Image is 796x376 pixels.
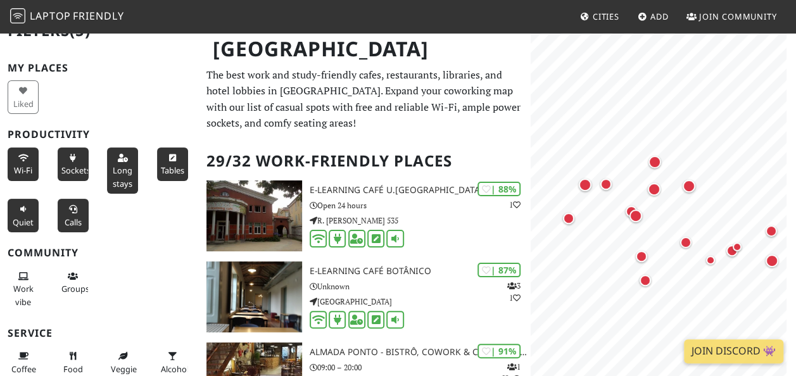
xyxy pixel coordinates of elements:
[113,165,132,189] span: Long stays
[30,9,71,23] span: Laptop
[157,147,188,181] button: Tables
[310,296,531,308] p: [GEOGRAPHIC_DATA]
[310,185,531,196] h3: e-learning Café U.[GEOGRAPHIC_DATA]
[766,254,791,280] div: Map marker
[8,147,39,181] button: Wi-Fi
[726,245,752,270] div: Map marker
[310,266,531,277] h3: E-learning Café Botânico
[310,215,531,227] p: R. [PERSON_NAME] 535
[14,165,32,176] span: Stable Wi-Fi
[310,347,531,358] h3: Almada Ponto - Bistrô, Cowork & Concept Store
[73,9,123,23] span: Friendly
[766,225,791,251] div: Map marker
[107,147,138,194] button: Long stays
[633,5,674,28] a: Add
[575,5,624,28] a: Cities
[650,11,669,22] span: Add
[65,216,82,228] span: Video/audio calls
[58,147,89,181] button: Sockets
[477,344,521,358] div: | 91%
[507,280,521,304] p: 3 1
[61,283,89,294] span: Group tables
[61,165,91,176] span: Power sockets
[626,206,651,231] div: Map marker
[600,179,626,204] div: Map marker
[640,275,665,300] div: Map marker
[8,128,191,141] h3: Productivity
[593,11,619,22] span: Cities
[10,6,124,28] a: LaptopFriendly LaptopFriendly
[58,199,89,232] button: Calls
[206,180,302,251] img: e-learning Café U.Porto
[648,183,673,208] div: Map marker
[13,283,34,307] span: People working
[310,361,531,373] p: 09:00 – 20:00
[8,62,191,74] h3: My Places
[579,179,604,204] div: Map marker
[199,180,531,251] a: e-learning Café U.Porto | 88% 1 e-learning Café U.[GEOGRAPHIC_DATA] Open 24 hours R. [PERSON_NAME...
[681,5,782,28] a: Join Community
[683,180,708,205] div: Map marker
[8,266,39,312] button: Work vibe
[8,199,39,232] button: Quiet
[13,216,34,228] span: Quiet
[203,32,528,66] h1: [GEOGRAPHIC_DATA]
[477,263,521,277] div: | 87%
[684,339,783,363] a: Join Discord 👾
[199,261,531,332] a: E-learning Café Botânico | 87% 31 E-learning Café Botânico Unknown [GEOGRAPHIC_DATA]
[63,363,83,375] span: Food
[8,327,191,339] h3: Service
[11,363,36,375] span: Coffee
[706,256,731,281] div: Map marker
[58,266,89,299] button: Groups
[509,199,521,211] p: 1
[733,242,758,268] div: Map marker
[699,11,777,22] span: Join Community
[563,213,588,238] div: Map marker
[680,237,705,262] div: Map marker
[477,182,521,196] div: | 88%
[8,247,191,259] h3: Community
[636,251,661,276] div: Map marker
[10,8,25,23] img: LaptopFriendly
[161,165,184,176] span: Work-friendly tables
[648,156,674,181] div: Map marker
[206,142,523,180] h2: 29/32 Work-Friendly Places
[206,261,302,332] img: E-learning Café Botânico
[310,280,531,292] p: Unknown
[310,199,531,211] p: Open 24 hours
[206,67,523,132] p: The best work and study-friendly cafes, restaurants, libraries, and hotel lobbies in [GEOGRAPHIC_...
[629,210,655,235] div: Map marker
[161,363,189,375] span: Alcohol
[111,363,137,375] span: Veggie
